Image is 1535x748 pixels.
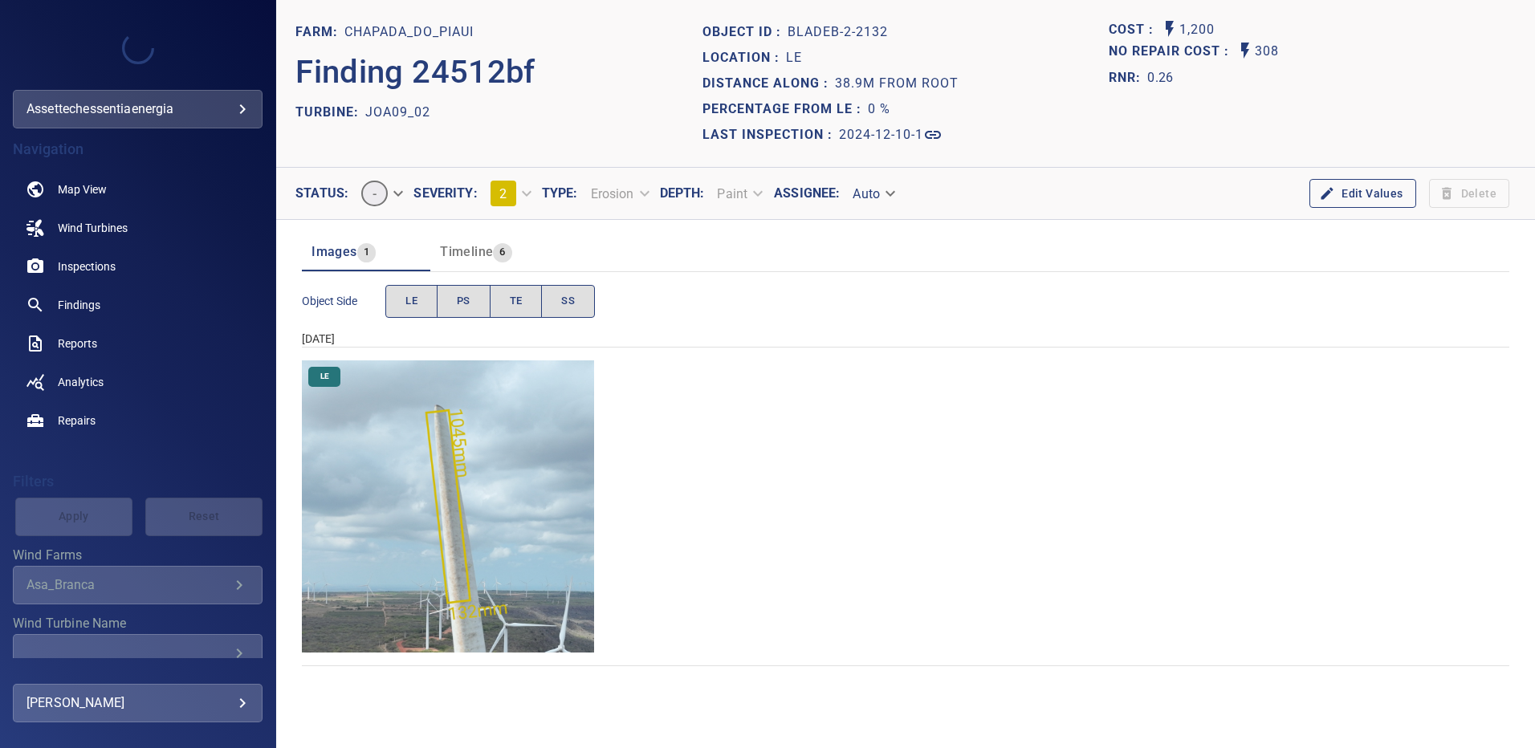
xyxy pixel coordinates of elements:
p: LE [786,48,802,67]
div: objectSide [385,285,595,318]
p: 38.9m from root [835,74,959,93]
div: Erosion [578,180,660,208]
span: Map View [58,181,107,197]
span: 6 [493,243,511,262]
span: Analytics [58,374,104,390]
span: Reports [58,335,97,352]
button: LE [385,285,438,318]
span: Repairs [58,413,96,429]
a: 2024-12-10-1 [839,125,943,144]
h1: No Repair Cost : [1109,44,1236,59]
label: Severity : [413,187,477,200]
span: TE [510,292,523,311]
button: Edit Values [1309,179,1415,209]
p: Percentage from LE : [702,100,868,119]
label: Assignee : [774,187,840,200]
div: assettechessentiaenergia [26,96,249,122]
img: Chapada_do_Piaui/JOA09_02/2024-12-10-1/2024-12-10-2/image74wp74.jpg [302,360,594,652]
div: Paint [704,180,773,208]
span: LE [405,292,417,311]
span: Timeline [440,244,493,259]
div: Wind Turbine Name [13,634,263,673]
h1: Cost : [1109,22,1160,38]
span: The base labour and equipment costs to repair the finding. Does not include the loss of productio... [1109,19,1160,41]
div: - [348,174,413,213]
span: PS [457,292,470,311]
a: analytics noActive [13,363,263,401]
h1: RNR: [1109,68,1147,87]
h4: Navigation [13,141,263,157]
div: Wind Farms [13,566,263,604]
p: Distance along : [702,74,835,93]
label: Depth : [660,187,705,200]
p: bladeB-2-2132 [788,22,888,42]
p: 0.26 [1147,68,1173,87]
label: Wind Farms [13,549,263,562]
p: 2024-12-10-1 [839,125,923,144]
span: Images [311,244,356,259]
div: [PERSON_NAME] [26,690,249,716]
p: Object ID : [702,22,788,42]
div: [DATE] [302,331,1509,347]
label: Status : [295,187,348,200]
a: findings noActive [13,286,263,324]
span: Findings [58,297,100,313]
button: TE [490,285,543,318]
span: LE [311,371,339,382]
p: JOA09_02 [365,103,430,122]
span: Object Side [302,293,385,309]
div: 2 [478,174,542,213]
p: Chapada_do_Piaui [344,22,474,42]
a: windturbines noActive [13,209,263,247]
span: 1 [357,243,376,262]
button: SS [541,285,595,318]
p: Location : [702,48,786,67]
p: TURBINE: [295,103,365,122]
svg: Auto No Repair Cost [1236,41,1255,60]
span: Projected additional costs incurred by waiting 1 year to repair. This is a function of possible i... [1109,41,1236,63]
div: assettechessentiaenergia [13,90,263,128]
a: reports noActive [13,324,263,363]
a: inspections noActive [13,247,263,286]
h4: Filters [13,474,263,490]
button: PS [437,285,491,318]
span: 2 [499,186,507,201]
span: The ratio of the additional incurred cost of repair in 1 year and the cost of repairing today. Fi... [1109,65,1173,91]
span: - [363,186,386,201]
span: Wind Turbines [58,220,128,236]
div: Auto [840,180,906,208]
svg: Auto Cost [1160,19,1179,39]
p: 1,200 [1179,19,1215,41]
p: FARM: [295,22,344,42]
label: Type : [542,187,578,200]
p: 0 % [868,100,890,119]
a: map noActive [13,170,263,209]
div: Asa_Branca [26,577,230,592]
p: Finding 24512bf [295,48,535,96]
span: SS [561,292,575,311]
a: repairs noActive [13,401,263,440]
label: Wind Turbine Name [13,617,263,630]
p: Last Inspection : [702,125,839,144]
span: Inspections [58,258,116,274]
p: 308 [1255,41,1279,63]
